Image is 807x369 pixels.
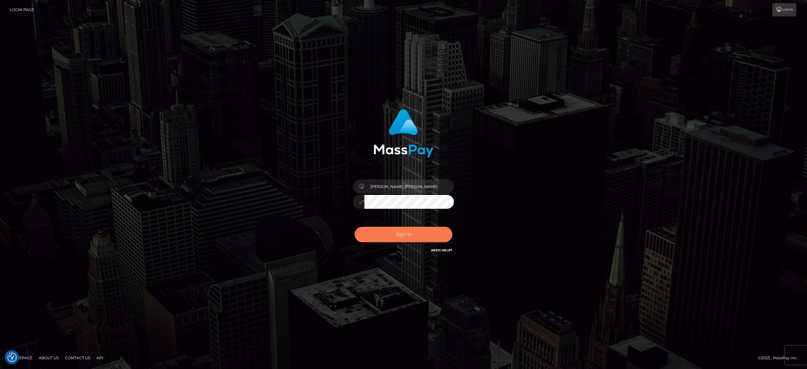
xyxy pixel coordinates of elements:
a: Contact Us [62,353,93,363]
button: Consent Preferences [7,353,17,362]
button: Sign in [355,227,452,242]
a: Login Page [10,3,34,16]
img: MassPay Login [374,109,433,157]
a: About Us [36,353,61,363]
a: Login [772,3,796,16]
input: Username... [364,179,454,194]
a: Need Help? [431,248,452,252]
div: © 2025 , MassPay Inc. [758,354,802,361]
a: Homepage [7,353,35,363]
a: API [94,353,106,363]
img: Revisit consent button [7,353,17,362]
